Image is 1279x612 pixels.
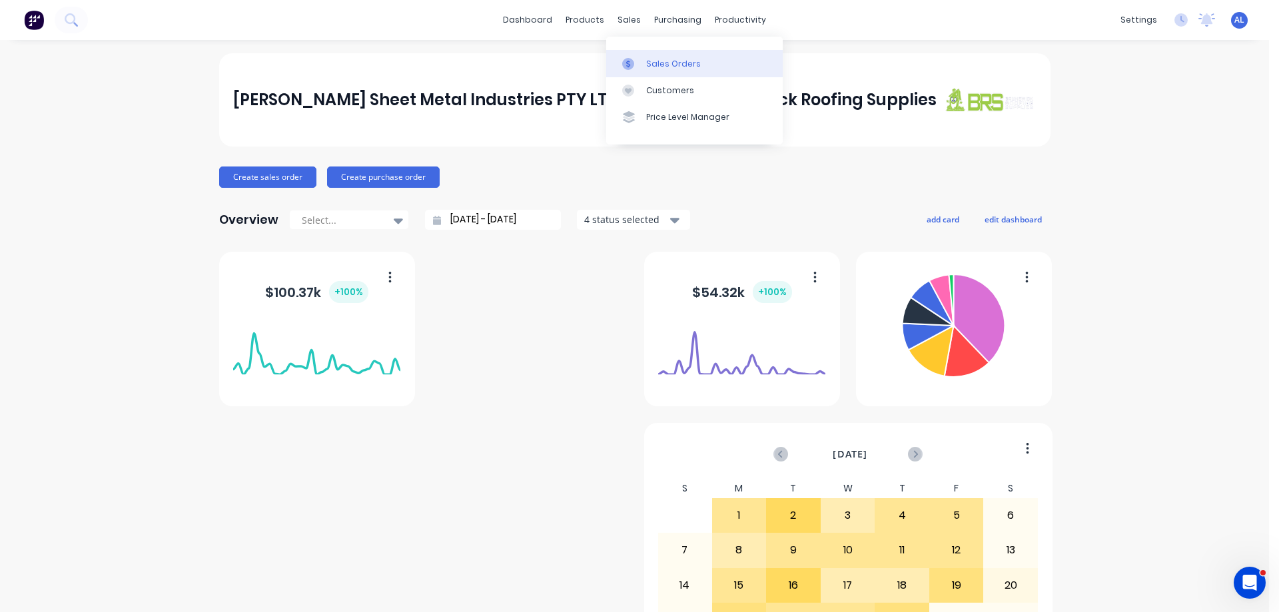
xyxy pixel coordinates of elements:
span: [DATE] [833,447,867,461]
div: purchasing [647,10,708,30]
div: 6 [984,499,1037,532]
div: + 100 % [753,281,792,303]
div: 11 [875,533,929,567]
div: M [712,479,767,498]
a: Sales Orders [606,50,783,77]
div: T [766,479,821,498]
div: Price Level Manager [646,111,729,123]
iframe: Intercom live chat [1234,567,1266,599]
div: 16 [767,569,820,602]
img: J A Sheet Metal Industries PTY LTD trading as Brunswick Roofing Supplies [943,87,1036,112]
div: 9 [767,533,820,567]
button: 4 status selected [577,210,690,230]
div: sales [611,10,647,30]
div: [PERSON_NAME] Sheet Metal Industries PTY LTD trading as Brunswick Roofing Supplies [233,87,937,113]
div: products [559,10,611,30]
button: Create sales order [219,166,316,188]
div: $ 100.37k [265,281,368,303]
div: 4 [875,499,929,532]
button: Create purchase order [327,166,440,188]
img: Factory [24,10,44,30]
div: 14 [658,569,711,602]
div: $ 54.32k [692,281,792,303]
div: 13 [984,533,1037,567]
div: 10 [821,533,875,567]
div: 7 [658,533,711,567]
button: add card [918,210,968,228]
div: settings [1114,10,1164,30]
div: Sales Orders [646,58,701,70]
div: 12 [930,533,983,567]
span: AL [1234,14,1244,26]
a: Customers [606,77,783,104]
div: 15 [713,569,766,602]
div: 8 [713,533,766,567]
div: + 100 % [329,281,368,303]
div: 17 [821,569,875,602]
div: W [821,479,875,498]
div: 3 [821,499,875,532]
div: 4 status selected [584,212,668,226]
div: 1 [713,499,766,532]
div: 18 [875,569,929,602]
a: Price Level Manager [606,104,783,131]
div: S [983,479,1038,498]
div: productivity [708,10,773,30]
div: 2 [767,499,820,532]
div: 5 [930,499,983,532]
div: 20 [984,569,1037,602]
div: F [929,479,984,498]
div: 19 [930,569,983,602]
button: edit dashboard [976,210,1051,228]
div: Overview [219,206,278,233]
div: Customers [646,85,694,97]
a: dashboard [496,10,559,30]
div: S [657,479,712,498]
div: T [875,479,929,498]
